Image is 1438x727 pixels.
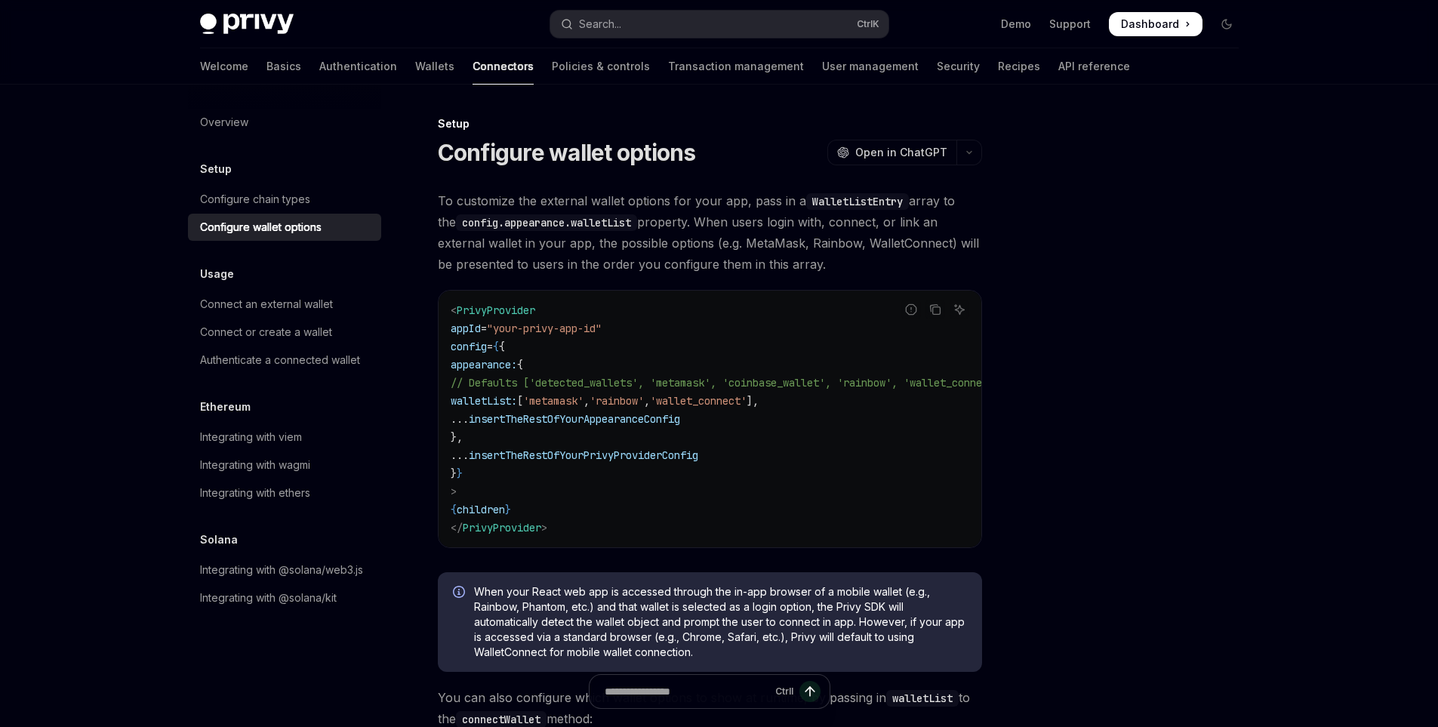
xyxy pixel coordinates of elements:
[650,394,747,408] span: 'wallet_connect'
[1215,12,1239,36] button: Toggle dark mode
[319,48,397,85] a: Authentication
[456,214,637,231] code: config.appearance.walletList
[517,394,523,408] span: [
[200,48,248,85] a: Welcome
[541,521,547,534] span: >
[517,358,523,371] span: {
[188,186,381,213] a: Configure chain types
[463,521,541,534] span: PrivyProvider
[451,303,457,317] span: <
[451,322,481,335] span: appId
[200,218,322,236] div: Configure wallet options
[200,484,310,502] div: Integrating with ethers
[451,485,457,498] span: >
[453,586,468,601] svg: Info
[806,193,909,210] code: WalletListEntry
[451,503,457,516] span: {
[188,479,381,507] a: Integrating with ethers
[451,358,517,371] span: appearance:
[523,394,584,408] span: 'metamask'
[505,503,511,516] span: }
[200,456,310,474] div: Integrating with wagmi
[925,300,945,319] button: Copy the contents from the code block
[481,322,487,335] span: =
[200,589,337,607] div: Integrating with @solana/kit
[415,48,454,85] a: Wallets
[474,584,967,660] span: When your React web app is accessed through the in-app browser of a mobile wallet (e.g., Rainbow,...
[584,394,590,408] span: ,
[200,398,251,416] h5: Ethereum
[451,412,469,426] span: ...
[827,140,956,165] button: Open in ChatGPT
[188,319,381,346] a: Connect or create a wallet
[901,300,921,319] button: Report incorrect code
[1109,12,1202,36] a: Dashboard
[998,48,1040,85] a: Recipes
[200,428,302,446] div: Integrating with viem
[451,340,487,353] span: config
[451,521,463,534] span: </
[188,214,381,241] a: Configure wallet options
[438,190,982,275] span: To customize the external wallet options for your app, pass in a array to the property. When user...
[1049,17,1091,32] a: Support
[200,113,248,131] div: Overview
[200,351,360,369] div: Authenticate a connected wallet
[799,681,821,702] button: Send message
[200,190,310,208] div: Configure chain types
[473,48,534,85] a: Connectors
[579,15,621,33] div: Search...
[266,48,301,85] a: Basics
[487,322,602,335] span: "your-privy-app-id"
[188,347,381,374] a: Authenticate a connected wallet
[200,14,294,35] img: dark logo
[1001,17,1031,32] a: Demo
[200,323,332,341] div: Connect or create a wallet
[188,424,381,451] a: Integrating with viem
[668,48,804,85] a: Transaction management
[469,412,680,426] span: insertTheRestOfYourAppearanceConfig
[451,376,1006,390] span: // Defaults ['detected_wallets', 'metamask', 'coinbase_wallet', 'rainbow', 'wallet_connect']
[590,394,644,408] span: 'rainbow'
[188,451,381,479] a: Integrating with wagmi
[457,467,463,480] span: }
[1058,48,1130,85] a: API reference
[188,291,381,318] a: Connect an external wallet
[950,300,969,319] button: Ask AI
[451,430,463,444] span: },
[188,584,381,611] a: Integrating with @solana/kit
[451,394,517,408] span: walletList:
[469,448,698,462] span: insertTheRestOfYourPrivyProviderConfig
[200,160,232,178] h5: Setup
[499,340,505,353] span: {
[1121,17,1179,32] span: Dashboard
[855,145,947,160] span: Open in ChatGPT
[200,561,363,579] div: Integrating with @solana/web3.js
[605,675,769,708] input: Ask a question...
[747,394,759,408] span: ],
[200,265,234,283] h5: Usage
[188,556,381,584] a: Integrating with @solana/web3.js
[451,467,457,480] span: }
[822,48,919,85] a: User management
[857,18,879,30] span: Ctrl K
[200,295,333,313] div: Connect an external wallet
[937,48,980,85] a: Security
[438,139,696,166] h1: Configure wallet options
[487,340,493,353] span: =
[552,48,650,85] a: Policies & controls
[457,303,535,317] span: PrivyProvider
[451,448,469,462] span: ...
[457,503,505,516] span: children
[188,109,381,136] a: Overview
[644,394,650,408] span: ,
[550,11,888,38] button: Open search
[200,531,238,549] h5: Solana
[438,116,982,131] div: Setup
[493,340,499,353] span: {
